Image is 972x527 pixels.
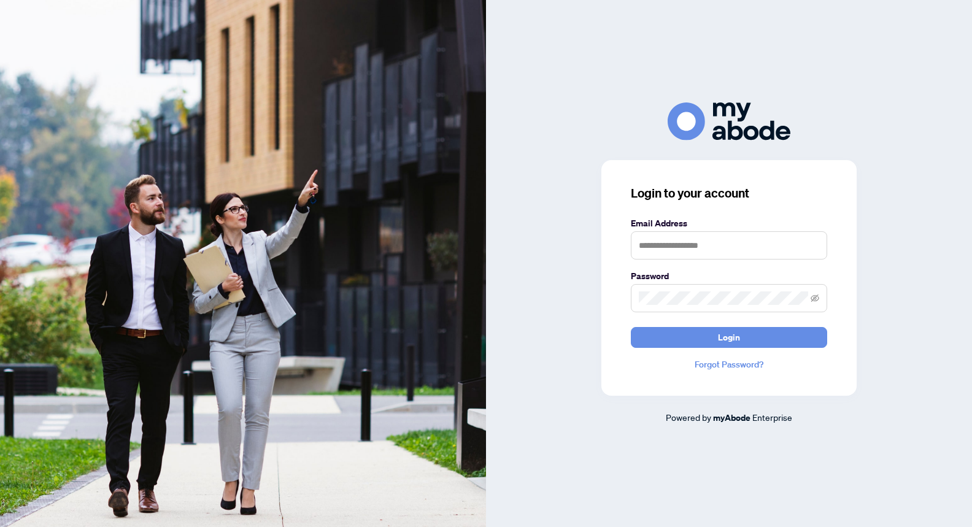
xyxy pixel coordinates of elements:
[811,294,819,302] span: eye-invisible
[752,412,792,423] span: Enterprise
[631,269,827,283] label: Password
[631,358,827,371] a: Forgot Password?
[666,412,711,423] span: Powered by
[631,185,827,202] h3: Login to your account
[631,217,827,230] label: Email Address
[668,102,790,140] img: ma-logo
[718,328,740,347] span: Login
[631,327,827,348] button: Login
[713,411,750,425] a: myAbode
